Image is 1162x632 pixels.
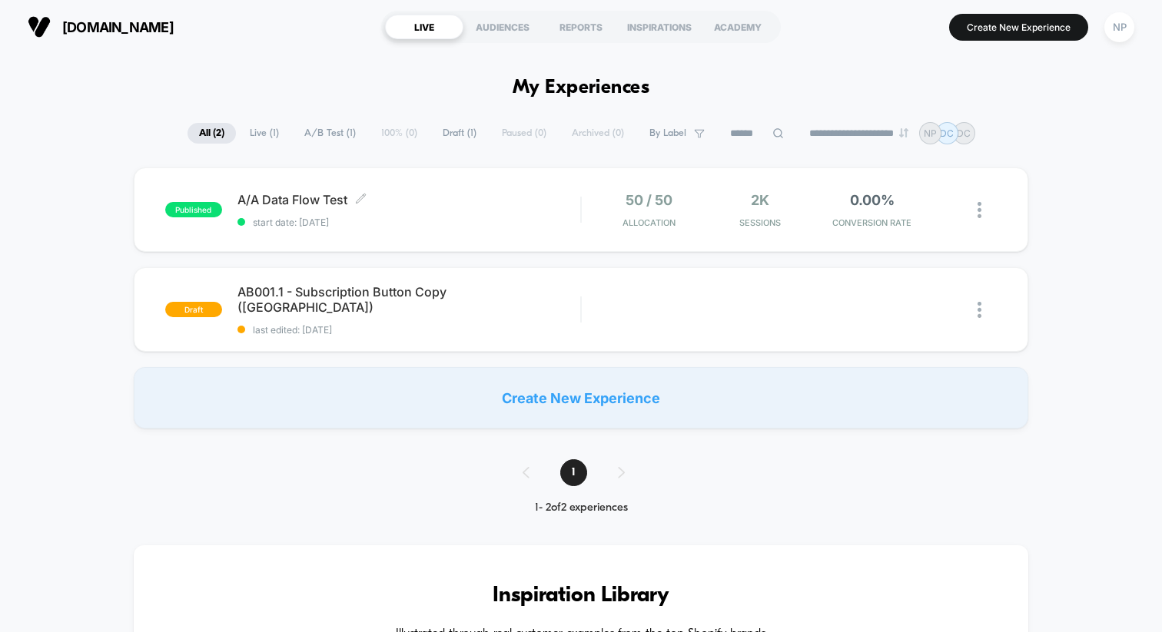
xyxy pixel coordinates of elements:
[293,123,367,144] span: A/B Test ( 1 )
[626,192,672,208] span: 50 / 50
[237,192,580,207] span: A/A Data Flow Test
[957,127,971,139] p: DC
[134,367,1028,429] div: Create New Experience
[1100,12,1139,43] button: NP
[431,123,488,144] span: Draft ( 1 )
[62,19,174,35] span: [DOMAIN_NAME]
[542,15,620,39] div: REPORTS
[949,14,1088,41] button: Create New Experience
[237,324,580,336] span: last edited: [DATE]
[978,302,981,318] img: close
[924,127,937,139] p: NP
[180,584,982,608] h3: Inspiration Library
[620,15,699,39] div: INSPIRATIONS
[513,77,650,99] h1: My Experiences
[385,15,463,39] div: LIVE
[507,501,656,515] div: 1 - 2 of 2 experiences
[28,15,51,38] img: Visually logo
[940,127,954,139] p: DC
[237,284,580,315] span: AB001.1 - Subscription Button Copy ([GEOGRAPHIC_DATA])
[188,123,236,144] span: All ( 2 )
[978,202,981,218] img: close
[649,127,686,139] span: By Label
[463,15,542,39] div: AUDIENCES
[699,15,777,39] div: ACADEMY
[850,192,895,208] span: 0.00%
[622,217,676,228] span: Allocation
[165,302,222,317] span: draft
[751,192,769,208] span: 2k
[899,128,908,137] img: end
[238,123,290,144] span: Live ( 1 )
[23,15,178,39] button: [DOMAIN_NAME]
[820,217,924,228] span: CONVERSION RATE
[237,217,580,228] span: start date: [DATE]
[1104,12,1134,42] div: NP
[560,459,587,486] span: 1
[709,217,812,228] span: Sessions
[165,202,222,217] span: published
